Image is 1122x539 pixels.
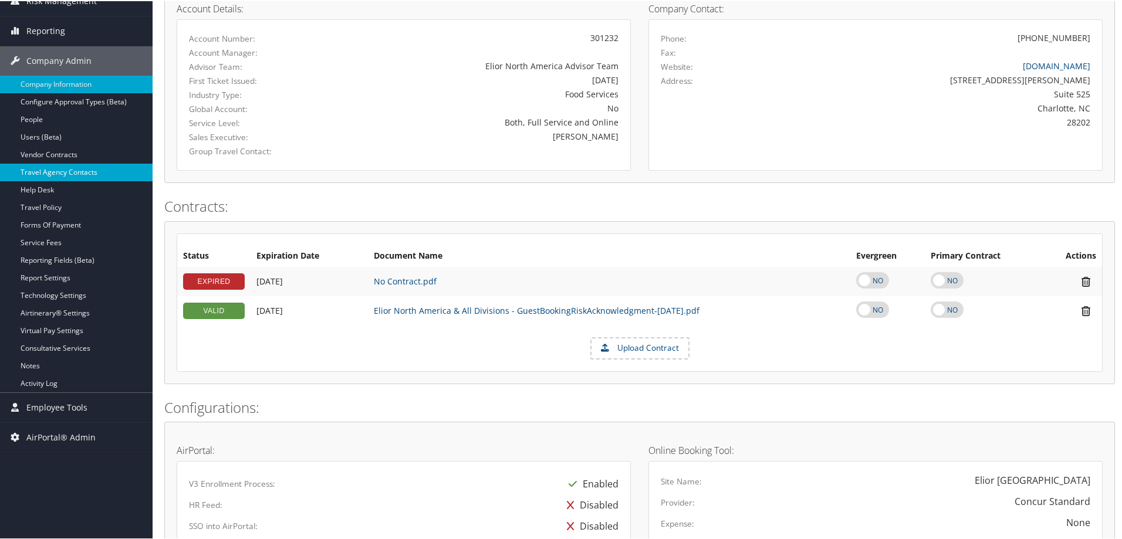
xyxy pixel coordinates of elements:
i: Remove Contract [1076,274,1096,287]
div: VALID [183,301,245,318]
div: Add/Edit Date [256,275,362,286]
h2: Configurations: [164,396,1115,416]
span: Reporting [26,15,65,45]
label: Upload Contract [592,337,688,357]
span: AirPortal® Admin [26,422,96,451]
div: No [338,101,619,113]
th: Evergreen [850,245,925,266]
div: [PERSON_NAME] [338,129,619,141]
div: None [1066,514,1090,528]
label: Group Travel Contact: [189,144,320,156]
label: Fax: [661,46,676,57]
h4: AirPortal: [177,445,631,454]
span: [DATE] [256,304,283,315]
div: Elior North America Advisor Team [338,59,619,71]
a: No Contract.pdf [374,274,437,286]
label: Account Manager: [189,46,320,57]
label: V3 Enrollment Process: [189,477,275,489]
a: Elior North America & All Divisions - GuestBookingRiskAcknowledgment-[DATE].pdf [374,304,699,315]
div: 301232 [338,30,619,43]
label: Global Account: [189,102,320,114]
label: Expense: [661,517,694,528]
label: Provider: [661,496,695,507]
th: Expiration Date [251,245,368,266]
th: Document Name [368,245,850,266]
label: Advisor Team: [189,60,320,72]
div: Disabled [561,514,619,535]
h4: Online Booking Tool: [648,445,1103,454]
h2: Contracts: [164,195,1115,215]
label: Industry Type: [189,88,320,100]
th: Primary Contract [925,245,1042,266]
a: [DOMAIN_NAME] [1023,59,1090,70]
label: First Ticket Issued: [189,74,320,86]
div: Add/Edit Date [256,304,362,315]
label: Phone: [661,32,687,43]
div: Both, Full Service and Online [338,115,619,127]
th: Actions [1042,245,1102,266]
div: Disabled [561,493,619,514]
div: [STREET_ADDRESS][PERSON_NAME] [773,73,1091,85]
div: [PHONE_NUMBER] [1018,30,1090,43]
div: [DATE] [338,73,619,85]
span: Company Admin [26,45,92,74]
div: Suite 525 [773,87,1091,99]
div: Concur Standard [1015,493,1090,507]
span: [DATE] [256,274,283,286]
label: Address: [661,74,693,86]
label: Service Level: [189,116,320,128]
div: 28202 [773,115,1091,127]
span: Employee Tools [26,392,87,421]
label: Sales Executive: [189,130,320,142]
div: Elior [GEOGRAPHIC_DATA] [975,472,1090,486]
label: SSO into AirPortal: [189,519,258,531]
h4: Company Contact: [648,3,1103,12]
div: Charlotte, NC [773,101,1091,113]
label: Account Number: [189,32,320,43]
label: Website: [661,60,693,72]
i: Remove Contract [1076,304,1096,316]
label: HR Feed: [189,498,222,510]
h4: Account Details: [177,3,631,12]
th: Status [177,245,251,266]
label: Site Name: [661,474,702,486]
div: Enabled [563,472,619,493]
div: EXPIRED [183,272,245,289]
div: Food Services [338,87,619,99]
